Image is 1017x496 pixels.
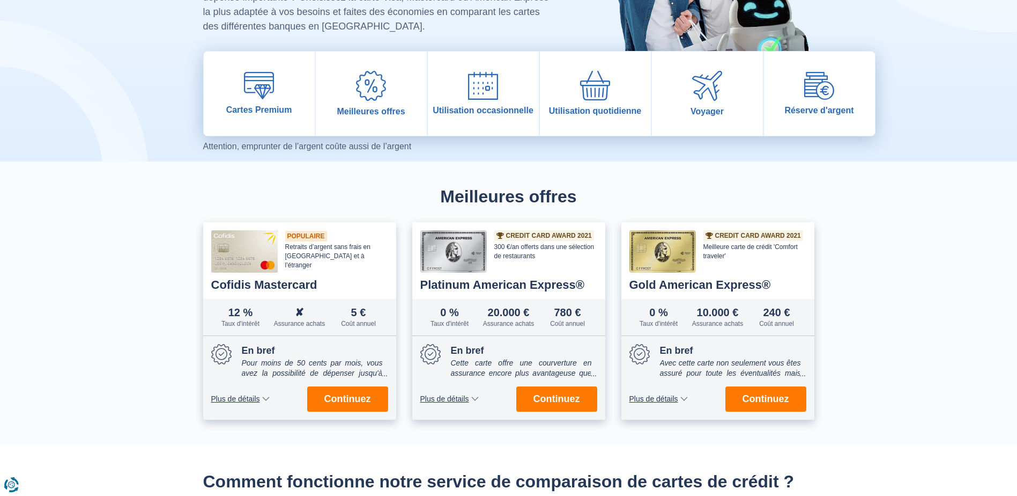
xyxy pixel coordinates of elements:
[706,232,801,239] a: Credit Card Award 2021
[329,307,388,318] div: 5 €
[307,386,388,412] button: Continuez
[270,307,329,318] div: ✘
[242,358,383,380] div: Pour moins de 50 cents par mois, vous avez la possibilité de dépenser jusqu'à 5.001€ de plus que ...
[242,344,383,358] div: En bref
[747,307,806,318] div: 240 €
[580,71,610,100] img: Utilisation quotidienne
[629,320,688,327] div: Taux d'intérêt
[211,279,388,291] div: Cofidis Mastercard
[629,279,806,291] div: Gold American Express®
[356,71,386,101] img: Meilleures offres
[420,279,597,291] div: Platinum American Express®
[428,52,539,136] a: Utilisation occasionnelle
[468,72,498,100] img: Utilisation occasionnelle
[337,106,405,116] span: Meilleures offres
[743,394,789,404] span: Continuez
[451,358,592,380] div: Cette carte offre une courverture en assurance encore plus avantageuse que la carte gold. Elle vo...
[420,230,487,273] img: Platinum American Express®
[496,232,592,239] a: Credit Card Award 2021
[329,320,388,327] div: Coût annuel
[538,320,597,327] div: Coût annuel
[316,52,427,136] a: Meilleures offres
[533,394,580,404] span: Continuez
[204,52,315,136] a: Cartes Premium
[629,395,688,403] button: Plus de détails
[660,358,801,380] div: Avec cette carte non seulement vous êtes assuré pour toute les éventualités mais vous récupérez a...
[451,344,592,358] div: En bref
[420,320,479,327] div: Taux d'intérêt
[764,52,875,136] a: Réserve d'argent
[629,395,678,403] span: Plus de détails
[226,105,292,115] span: Cartes Premium
[203,471,814,492] h2: Comment fonctionne notre service de comparaison de cartes de crédit ?
[652,52,763,136] a: Voyager
[244,72,274,99] img: Cartes Premium
[211,320,270,327] div: Taux d'intérêt
[692,71,722,101] img: Voyager
[479,307,538,318] div: 20.000 €
[420,307,479,318] div: 0 %
[725,386,806,412] button: Continuez
[270,320,329,327] div: Assurance achats
[494,243,597,261] div: 300 €/an offerts dans une sélection de restaurants
[747,320,806,327] div: Coût annuel
[629,307,688,318] div: 0 %
[479,320,538,327] div: Assurance achats
[420,395,479,403] button: Plus de détails
[211,395,260,403] span: Plus de détails
[703,243,806,261] div: Meilleure carte de crédit 'Comfort traveler'
[660,344,801,358] div: En bref
[324,394,371,404] span: Continuez
[203,187,814,206] h2: Meilleures offres
[211,395,270,403] button: Plus de détails
[285,231,327,242] div: Populaire
[211,230,278,273] img: Cofidis Mastercard
[691,106,724,116] span: Voyager
[433,105,533,115] span: Utilisation occasionnelle
[549,106,641,116] span: Utilisation quotidienne
[538,307,597,318] div: 780 €
[540,52,651,136] a: Utilisation quotidienne
[420,395,469,403] span: Plus de détails
[804,72,834,99] img: Réserve d'argent
[688,320,747,327] div: Assurance achats
[688,307,747,318] div: 10.000 €
[784,105,853,115] span: Réserve d'argent
[285,243,388,269] div: Retraits d’argent sans frais en [GEOGRAPHIC_DATA] et à l’étranger
[629,230,696,273] img: Gold American Express®
[516,386,597,412] button: Continuez
[211,307,270,318] div: 12 %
